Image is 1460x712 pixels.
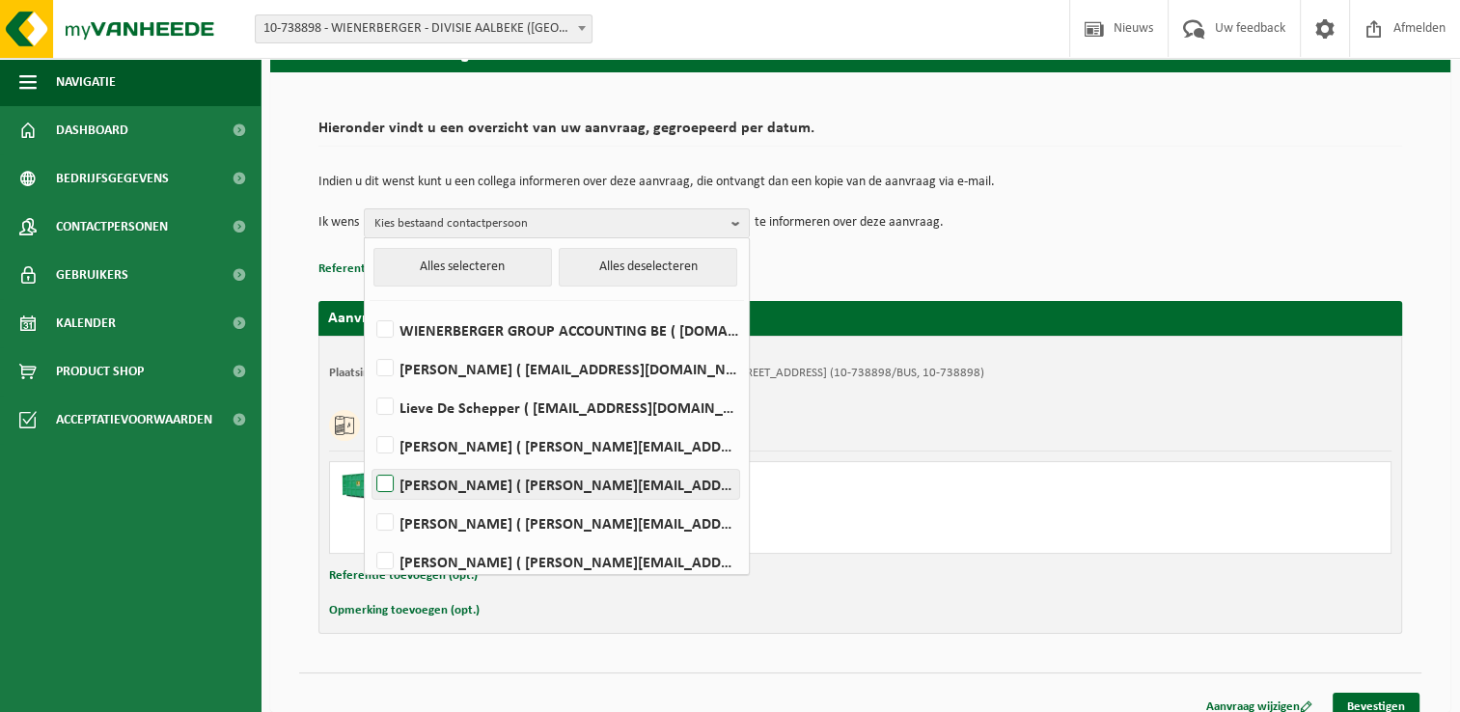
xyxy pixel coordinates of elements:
[374,209,724,238] span: Kies bestaand contactpersoon
[56,396,212,444] span: Acceptatievoorwaarden
[329,563,478,589] button: Referentie toevoegen (opt.)
[255,14,592,43] span: 10-738898 - WIENERBERGER - DIVISIE AALBEKE (POTTELBERG) - AALBEKE
[56,154,169,203] span: Bedrijfsgegevens
[372,315,739,344] label: WIENERBERGER GROUP ACCOUNTING BE ( [DOMAIN_NAME][EMAIL_ADDRESS][DOMAIN_NAME] )
[256,15,592,42] span: 10-738898 - WIENERBERGER - DIVISIE AALBEKE (POTTELBERG) - AALBEKE
[372,354,739,383] label: [PERSON_NAME] ( [EMAIL_ADDRESS][DOMAIN_NAME] )
[559,248,737,287] button: Alles deselecteren
[329,367,413,379] strong: Plaatsingsadres:
[318,176,1402,189] p: Indien u dit wenst kunt u een collega informeren over deze aanvraag, die ontvangt dan een kopie v...
[318,257,467,282] button: Referentie toevoegen (opt.)
[318,208,359,237] p: Ik wens
[372,508,739,537] label: [PERSON_NAME] ( [PERSON_NAME][EMAIL_ADDRESS][DOMAIN_NAME] )
[56,203,168,251] span: Contactpersonen
[372,470,739,499] label: [PERSON_NAME] ( [PERSON_NAME][EMAIL_ADDRESS][DOMAIN_NAME] )
[56,347,144,396] span: Product Shop
[340,472,398,501] img: HK-XC-40-GN-00.png
[328,311,473,326] strong: Aanvraag voor [DATE]
[56,106,128,154] span: Dashboard
[372,393,739,422] label: Lieve De Schepper ( [EMAIL_ADDRESS][DOMAIN_NAME] )
[329,598,480,623] button: Opmerking toevoegen (opt.)
[318,121,1402,147] h2: Hieronder vindt u een overzicht van uw aanvraag, gegroepeerd per datum.
[56,58,116,106] span: Navigatie
[373,248,552,287] button: Alles selecteren
[56,251,128,299] span: Gebruikers
[755,208,944,237] p: te informeren over deze aanvraag.
[372,431,739,460] label: [PERSON_NAME] ( [PERSON_NAME][EMAIL_ADDRESS][DOMAIN_NAME] )
[372,547,739,576] label: [PERSON_NAME] ( [PERSON_NAME][EMAIL_ADDRESS][DOMAIN_NAME] )
[364,208,750,237] button: Kies bestaand contactpersoon
[56,299,116,347] span: Kalender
